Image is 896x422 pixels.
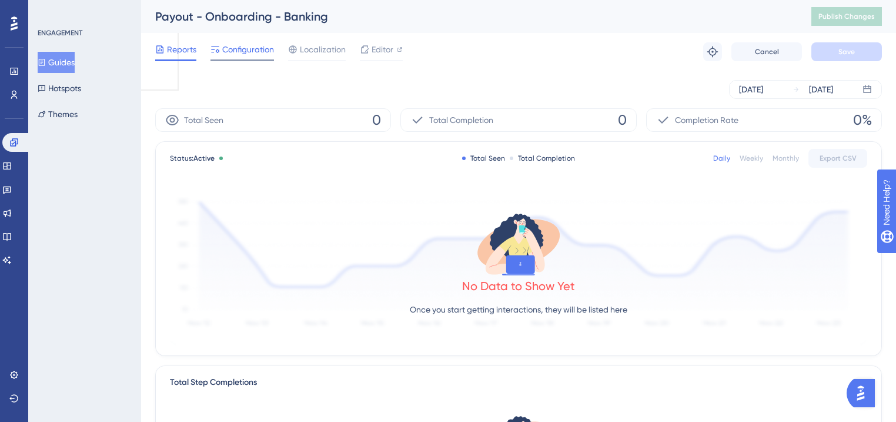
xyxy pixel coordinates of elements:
[38,78,81,99] button: Hotspots
[167,42,196,57] span: Reports
[820,154,857,163] span: Export CSV
[372,42,393,57] span: Editor
[429,113,493,127] span: Total Completion
[739,82,763,97] div: [DATE]
[838,47,855,57] span: Save
[28,3,73,17] span: Need Help?
[740,154,763,163] div: Weekly
[300,42,346,57] span: Localization
[38,52,75,73] button: Guides
[222,42,274,57] span: Configuration
[618,111,627,129] span: 0
[809,82,833,97] div: [DATE]
[510,154,575,163] div: Total Completion
[811,7,882,26] button: Publish Changes
[170,376,257,390] div: Total Step Completions
[808,149,867,168] button: Export CSV
[755,47,779,57] span: Cancel
[193,154,215,162] span: Active
[675,113,738,127] span: Completion Rate
[731,42,802,61] button: Cancel
[462,278,575,294] div: No Data to Show Yet
[713,154,730,163] div: Daily
[170,154,215,163] span: Status:
[155,8,782,25] div: Payout - Onboarding - Banking
[372,111,381,129] span: 0
[410,303,627,317] p: Once you start getting interactions, they will be listed here
[38,28,82,38] div: ENGAGEMENT
[184,113,223,127] span: Total Seen
[462,154,505,163] div: Total Seen
[847,376,882,411] iframe: UserGuiding AI Assistant Launcher
[773,154,799,163] div: Monthly
[853,111,872,129] span: 0%
[38,104,78,125] button: Themes
[811,42,882,61] button: Save
[818,12,875,21] span: Publish Changes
